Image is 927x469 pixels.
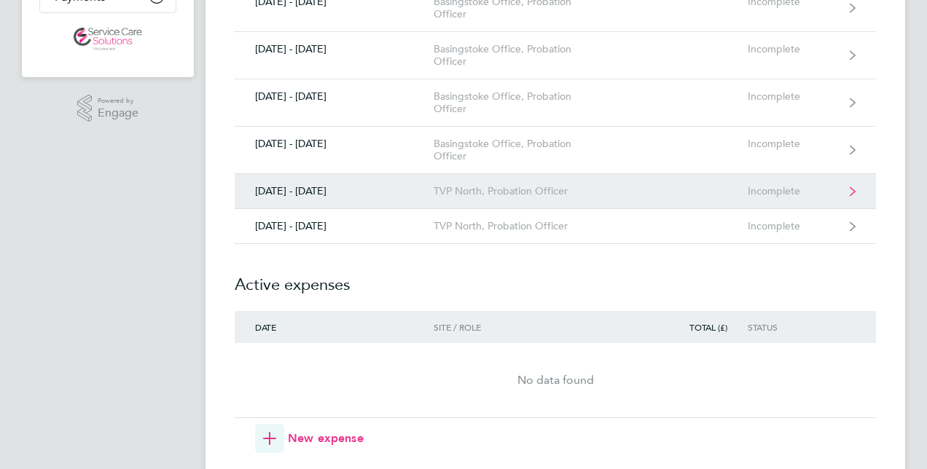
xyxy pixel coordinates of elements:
div: Basingstoke Office, Probation Officer [434,90,601,115]
div: [DATE] - [DATE] [235,90,434,103]
div: Date [235,322,434,332]
div: Basingstoke Office, Probation Officer [434,138,601,162]
div: [DATE] - [DATE] [235,43,434,55]
div: No data found [235,371,876,389]
a: Go to home page [39,28,176,51]
div: Incomplete [748,43,837,55]
div: TVP North, Probation Officer [434,220,601,232]
img: servicecare-logo-retina.png [74,28,142,51]
div: Incomplete [748,138,837,150]
span: Powered by [98,95,138,107]
a: Powered byEngage [77,95,139,122]
div: Basingstoke Office, Probation Officer [434,43,601,68]
a: [DATE] - [DATE]TVP North, Probation OfficerIncomplete [235,209,876,244]
div: [DATE] - [DATE] [235,220,434,232]
span: Engage [98,107,138,119]
div: Incomplete [748,90,837,103]
button: New expense [255,424,364,453]
h2: Active expenses [235,244,876,311]
div: Incomplete [748,220,837,232]
div: Total (£) [665,322,748,332]
div: Incomplete [748,185,837,197]
a: [DATE] - [DATE]Basingstoke Office, Probation OfficerIncomplete [235,127,876,174]
a: [DATE] - [DATE]TVP North, Probation OfficerIncomplete [235,174,876,209]
div: [DATE] - [DATE] [235,138,434,150]
a: [DATE] - [DATE]Basingstoke Office, Probation OfficerIncomplete [235,32,876,79]
div: Status [748,322,837,332]
div: TVP North, Probation Officer [434,185,601,197]
a: [DATE] - [DATE]Basingstoke Office, Probation OfficerIncomplete [235,79,876,127]
div: Site / Role [434,322,601,332]
div: [DATE] - [DATE] [235,185,434,197]
span: New expense [288,430,364,447]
